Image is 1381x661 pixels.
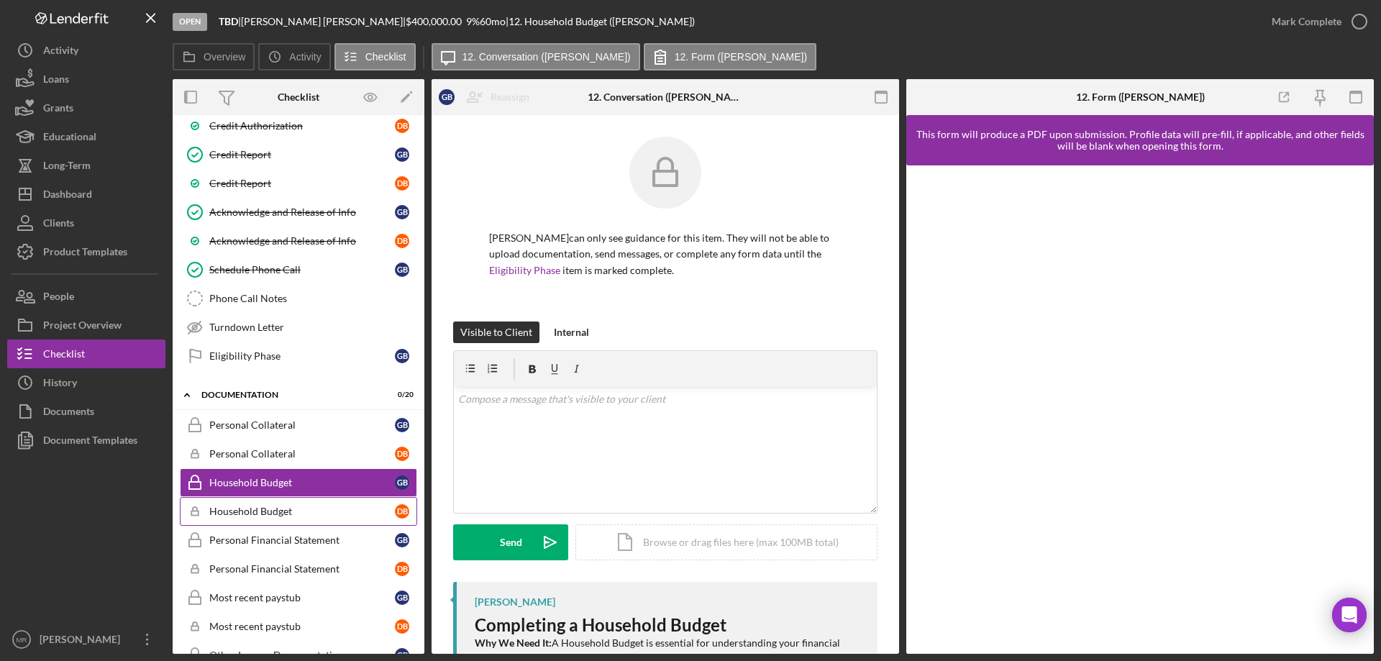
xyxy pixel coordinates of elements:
button: 12. Conversation ([PERSON_NAME]) [432,43,640,70]
a: Personal Financial StatementDB [180,555,417,583]
div: Most recent paystub [209,621,395,632]
div: Send [500,524,522,560]
div: Eligibility Phase [209,350,395,362]
div: Mark Complete [1272,7,1341,36]
a: Credit AuthorizationDB [180,111,417,140]
div: Most recent paystub [209,592,395,603]
button: GBReassign [432,83,544,111]
strong: Why We Need It: [475,637,552,649]
div: 0 / 20 [388,391,414,399]
iframe: Lenderfit form [921,180,1361,639]
div: | 12. Household Budget ([PERSON_NAME]) [506,16,695,27]
a: Credit ReportDB [180,169,417,198]
b: TBD [219,15,238,27]
div: Personal Collateral [209,419,395,431]
button: Overview [173,43,255,70]
div: Documentation [201,391,378,399]
div: Personal Financial Statement [209,534,395,546]
div: Other Income Documentation [209,649,395,661]
div: D B [395,619,409,634]
label: Overview [204,51,245,63]
div: G B [395,349,409,363]
div: D B [395,562,409,576]
div: G B [395,591,409,605]
div: Checklist [278,91,319,103]
div: D B [395,234,409,248]
button: Internal [547,322,596,343]
div: Credit Report [209,178,395,189]
div: D B [395,176,409,191]
label: 12. Conversation ([PERSON_NAME]) [462,51,631,63]
h3: Completing a Household Budget [475,615,863,635]
div: Credit Authorization [209,120,395,132]
div: Acknowledge and Release of Info [209,235,395,247]
div: Turndown Letter [209,322,416,333]
div: G B [439,89,455,105]
div: D B [395,119,409,133]
label: Checklist [365,51,406,63]
button: Checklist [334,43,416,70]
a: Eligibility PhaseGB [180,342,417,370]
div: Personal Financial Statement [209,563,395,575]
a: Personal CollateralDB [180,439,417,468]
div: Internal [554,322,589,343]
div: Household Budget [209,506,395,517]
div: 12. Conversation ([PERSON_NAME]) [588,91,744,103]
div: $400,000.00 [406,16,466,27]
a: Most recent paystubGB [180,583,417,612]
a: Phone Call Notes [180,284,417,313]
a: Most recent paystubDB [180,612,417,641]
a: Household BudgetGB [180,468,417,497]
button: MR[PERSON_NAME] [7,625,165,654]
div: D B [395,504,409,519]
div: Personal Collateral [209,448,395,460]
a: Acknowledge and Release of InfoDB [180,227,417,255]
a: Acknowledge and Release of InfoGB [180,198,417,227]
div: G B [395,263,409,277]
div: G B [395,418,409,432]
div: 9 % [466,16,480,27]
label: 12. Form ([PERSON_NAME]) [675,51,807,63]
div: Credit Report [209,149,395,160]
a: Personal Financial StatementGB [180,526,417,555]
div: Reassign [491,83,529,111]
div: [PERSON_NAME] [PERSON_NAME] | [241,16,406,27]
div: Household Budget [209,477,395,488]
button: Visible to Client [453,322,539,343]
div: 12. Form ([PERSON_NAME]) [1076,91,1205,103]
div: G B [395,533,409,547]
a: Turndown Letter [180,313,417,342]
